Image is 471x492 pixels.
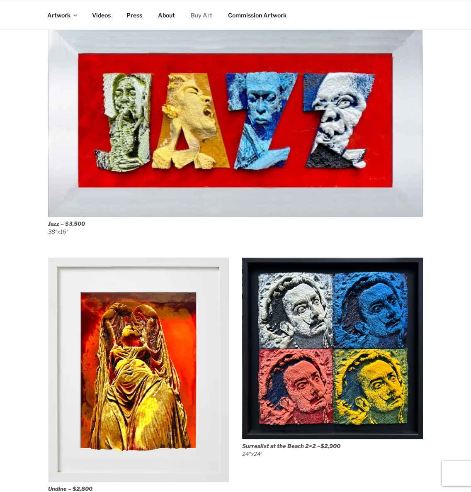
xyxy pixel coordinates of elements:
[221,5,294,25] a: Commission Artwork
[242,443,320,449] em: Surrealist at the Beach 2×2 –
[48,220,85,227] strong: Jazz – $3,500
[242,442,423,458] figcaption: 24″x24″
[40,5,83,25] a: Artwork
[183,5,219,25] a: Buy Art
[151,5,182,25] a: About
[48,220,423,236] figcaption: 38″x16″
[48,485,92,492] strong: Undine – $2,800
[119,5,149,25] a: Press
[40,5,431,25] nav: Top Menu
[85,5,118,25] a: Videos
[242,443,340,449] strong: $2,900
